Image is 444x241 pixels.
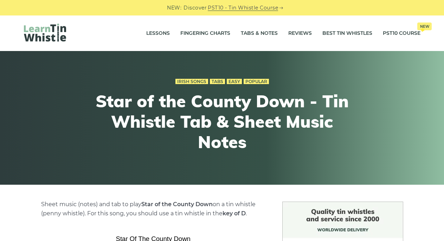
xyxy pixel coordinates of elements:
a: Best Tin Whistles [322,25,372,42]
img: LearnTinWhistle.com [24,24,66,42]
strong: key of D [223,210,246,217]
h1: Star of the County Down - Tin Whistle Tab & Sheet Music Notes [93,91,352,152]
a: Tabs & Notes [241,25,278,42]
a: Fingering Charts [180,25,230,42]
strong: Star of the County Down [141,201,213,208]
a: Irish Songs [175,79,208,84]
p: Sheet music (notes) and tab to play on a tin whistle (penny whistle). For this song, you should u... [41,200,265,218]
span: New [417,23,432,30]
a: Popular [244,79,269,84]
a: Tabs [210,79,225,84]
a: PST10 CourseNew [383,25,420,42]
a: Easy [227,79,242,84]
a: Lessons [146,25,170,42]
a: Reviews [288,25,312,42]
